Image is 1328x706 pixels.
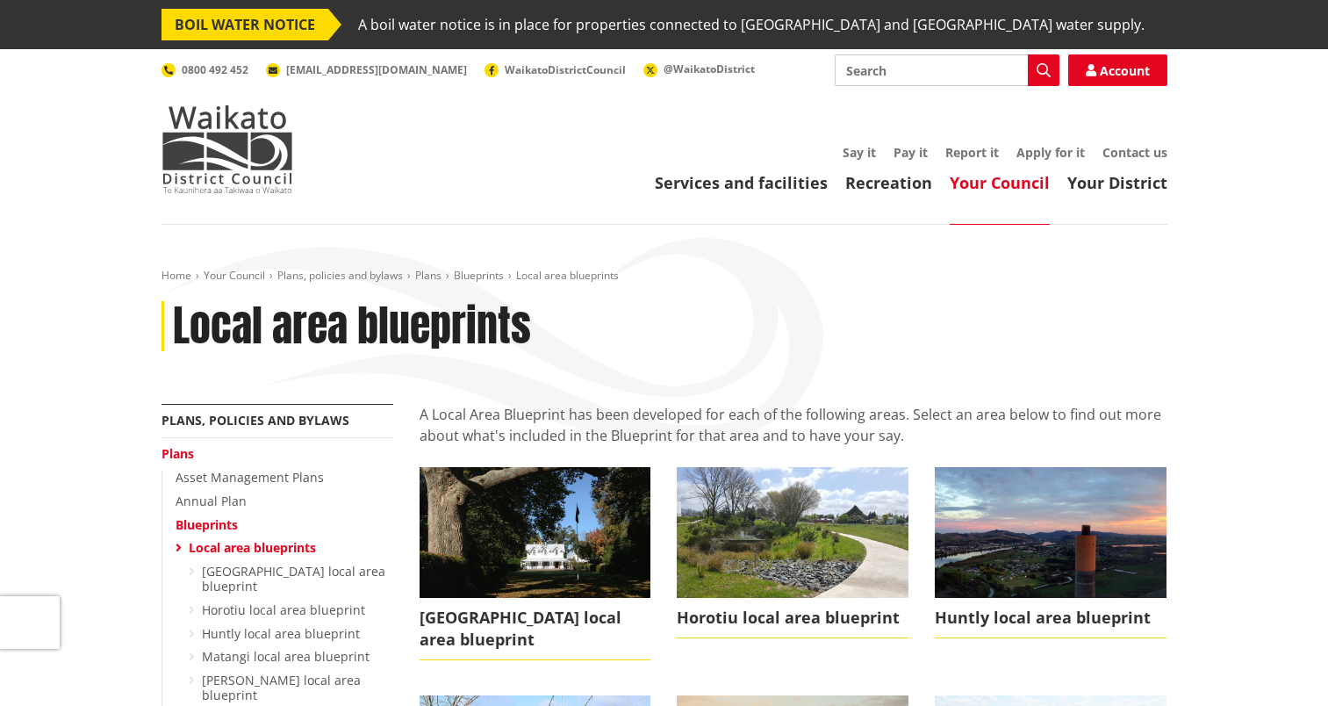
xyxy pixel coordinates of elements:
[202,602,365,618] a: Horotiu local area blueprint
[655,172,828,193] a: Services and facilities
[1102,144,1167,161] a: Contact us
[420,598,651,660] span: [GEOGRAPHIC_DATA] local area blueprint
[162,105,293,193] img: Waikato District Council - Te Kaunihera aa Takiwaa o Waikato
[516,268,619,283] span: Local area blueprints
[420,467,651,660] a: Woodlands located in Gordonton [GEOGRAPHIC_DATA] local area blueprint
[835,54,1059,86] input: Search input
[266,62,467,77] a: [EMAIL_ADDRESS][DOMAIN_NAME]
[202,672,361,703] a: [PERSON_NAME] local area blueprint
[677,467,908,597] img: photo-horotiu
[358,9,1145,40] span: A boil water notice is in place for properties connected to [GEOGRAPHIC_DATA] and [GEOGRAPHIC_DAT...
[176,493,247,509] a: Annual Plan
[935,467,1166,638] a: photo-huntly Huntly local area blueprint
[945,144,999,161] a: Report it
[485,62,626,77] a: WaikatoDistrictCouncil
[162,268,191,283] a: Home
[505,62,626,77] span: WaikatoDistrictCouncil
[202,625,360,642] a: Huntly local area blueprint
[1068,54,1167,86] a: Account
[204,268,265,283] a: Your Council
[173,301,531,352] h1: Local area blueprints
[420,404,1167,467] div: A Local Area Blueprint has been developed for each of the following areas. Select an area below t...
[162,62,248,77] a: 0800 492 452
[176,469,324,486] a: Asset Management Plans
[643,61,755,76] a: @WaikatoDistrict
[454,268,504,283] a: Blueprints
[162,445,194,462] a: Plans
[935,467,1166,597] img: photo-huntly
[202,648,370,665] a: Matangi local area blueprint
[677,598,908,638] span: Horotiu local area blueprint
[415,268,441,283] a: Plans
[950,172,1050,193] a: Your Council
[894,144,928,161] a: Pay it
[1067,172,1167,193] a: Your District
[845,172,932,193] a: Recreation
[176,516,238,533] a: Blueprints
[162,269,1167,284] nav: breadcrumb
[162,9,328,40] span: BOIL WATER NOTICE
[189,539,316,556] a: Local area blueprints
[202,563,385,594] a: [GEOGRAPHIC_DATA] local area blueprint
[843,144,876,161] a: Say it
[420,467,651,597] img: Woodlands
[1016,144,1085,161] a: Apply for it
[286,62,467,77] span: [EMAIL_ADDRESS][DOMAIN_NAME]
[935,598,1166,638] span: Huntly local area blueprint
[277,268,403,283] a: Plans, policies and bylaws
[182,62,248,77] span: 0800 492 452
[664,61,755,76] span: @WaikatoDistrict
[677,467,908,638] a: photo-horotiu Horotiu local area blueprint
[162,412,349,429] a: Plans, policies and bylaws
